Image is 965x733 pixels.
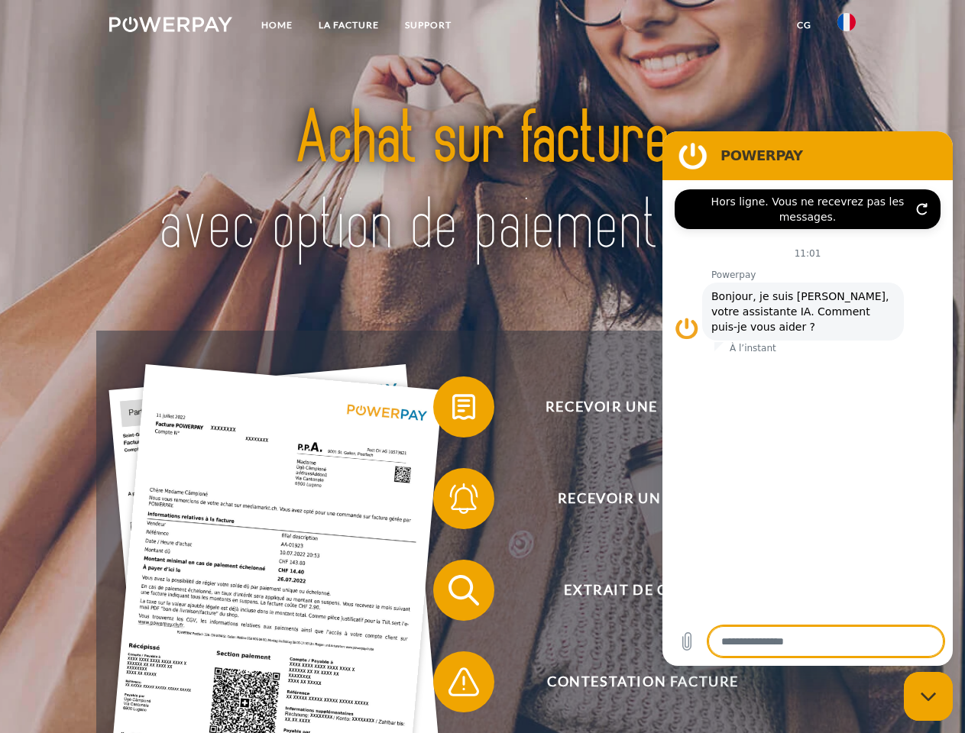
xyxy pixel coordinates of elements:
[837,13,856,31] img: fr
[433,560,831,621] button: Extrait de compte
[392,11,465,39] a: Support
[455,376,830,438] span: Recevoir une facture ?
[455,468,830,529] span: Recevoir un rappel?
[445,663,483,701] img: qb_warning.svg
[455,651,830,712] span: Contestation Facture
[784,11,824,39] a: CG
[433,376,831,438] button: Recevoir une facture ?
[433,468,831,529] button: Recevoir un rappel?
[433,651,831,712] button: Contestation Facture
[445,571,483,609] img: qb_search.svg
[904,672,953,721] iframe: Bouton de lancement de la fenêtre de messagerie, conversation en cours
[445,480,483,518] img: qb_bell.svg
[109,17,232,32] img: logo-powerpay-white.svg
[306,11,392,39] a: LA FACTURE
[455,560,830,621] span: Extrait de compte
[146,73,819,292] img: title-powerpay_fr.svg
[662,131,953,666] iframe: Fenêtre de messagerie
[445,388,483,426] img: qb_bill.svg
[248,11,306,39] a: Home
